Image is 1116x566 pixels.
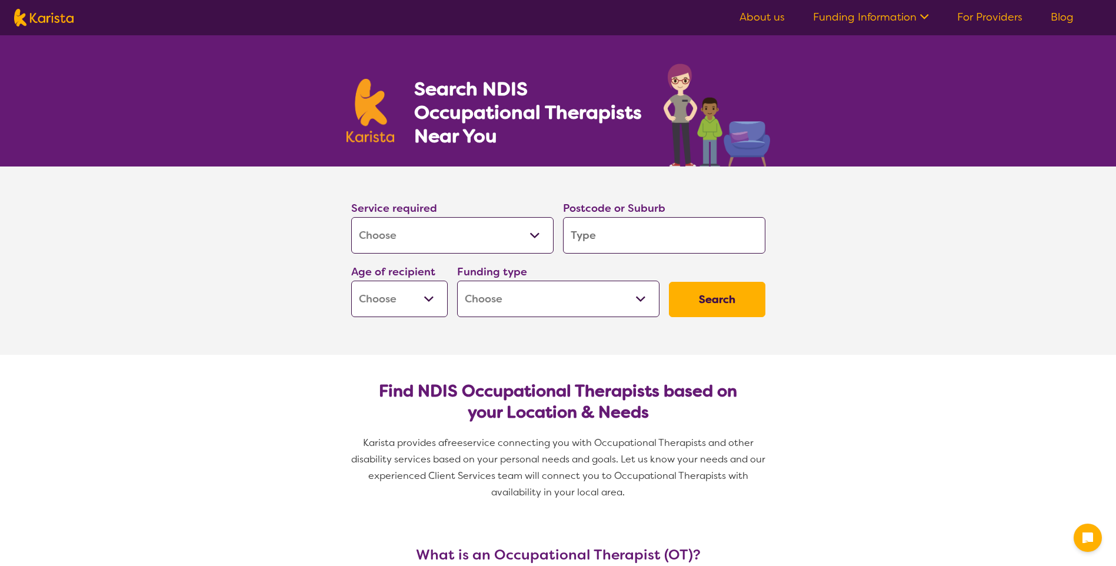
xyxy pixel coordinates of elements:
label: Service required [351,201,437,215]
label: Postcode or Suburb [563,201,665,215]
a: Funding Information [813,10,929,24]
label: Age of recipient [351,265,435,279]
button: Search [669,282,765,317]
label: Funding type [457,265,527,279]
span: service connecting you with Occupational Therapists and other disability services based on your p... [351,437,768,498]
h3: What is an Occupational Therapist (OT)? [347,547,770,563]
img: occupational-therapy [664,64,770,167]
a: About us [739,10,785,24]
h2: Find NDIS Occupational Therapists based on your Location & Needs [361,381,756,423]
a: Blog [1051,10,1074,24]
a: For Providers [957,10,1022,24]
h1: Search NDIS Occupational Therapists Near You [414,77,643,148]
input: Type [563,217,765,254]
span: free [444,437,463,449]
img: Karista logo [14,9,74,26]
span: Karista provides a [363,437,444,449]
img: Karista logo [347,79,395,142]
